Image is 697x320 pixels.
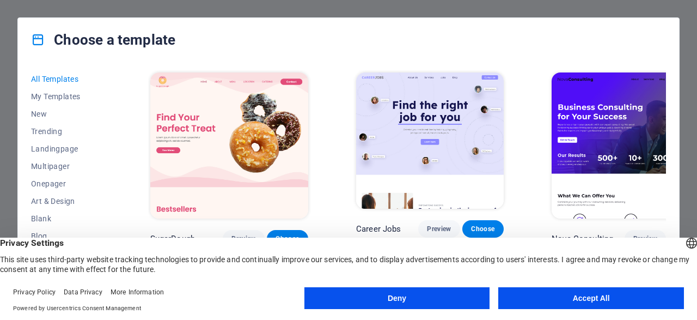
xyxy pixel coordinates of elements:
button: Multipager [31,158,102,175]
p: Nova Consulting [552,233,613,244]
span: My Templates [31,92,102,101]
button: Choose [267,230,308,247]
span: Preview [427,225,451,233]
button: Preview [223,230,264,247]
span: Choose [471,225,495,233]
span: Choose [276,234,299,243]
span: Trending [31,127,102,136]
span: Blog [31,232,102,240]
span: All Templates [31,75,102,83]
button: Preview [625,230,666,247]
button: Art & Design [31,192,102,210]
img: Career Jobs [356,73,504,209]
button: Onepager [31,175,102,192]
span: Onepager [31,179,102,188]
h4: Choose a template [31,31,175,49]
img: SugarDough [150,73,308,219]
span: Preview [231,234,255,243]
span: Art & Design [31,197,102,206]
p: Career Jobs [356,224,401,234]
span: Landingpage [31,144,102,153]
button: Preview [418,220,460,238]
button: My Templates [31,88,102,105]
span: New [31,110,102,118]
button: Landingpage [31,140,102,158]
span: Blank [31,214,102,223]
button: Blog [31,227,102,245]
button: All Templates [31,70,102,88]
button: Blank [31,210,102,227]
span: Preview [633,234,657,243]
p: SugarDough [150,233,195,244]
button: Trending [31,123,102,140]
button: Choose [462,220,504,238]
span: Multipager [31,162,102,171]
button: New [31,105,102,123]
